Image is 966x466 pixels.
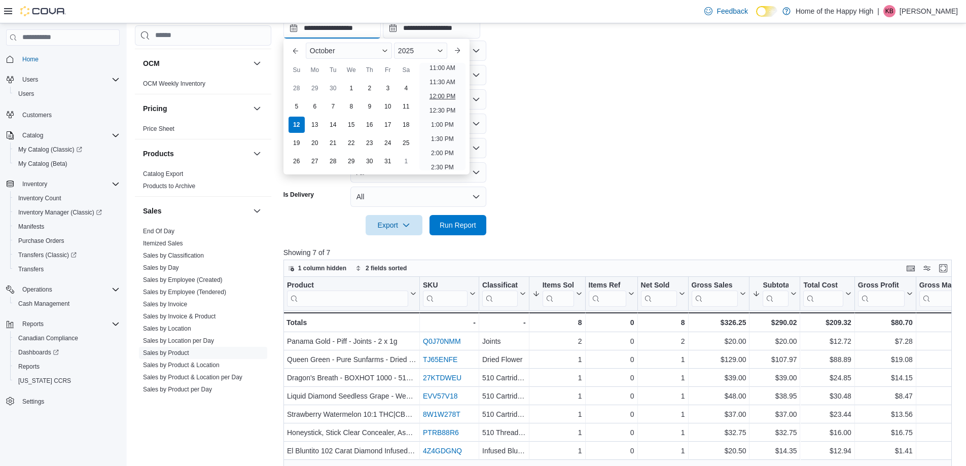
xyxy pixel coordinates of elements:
[14,144,86,156] a: My Catalog (Classic)
[343,135,360,151] div: day-22
[18,283,120,296] span: Operations
[18,377,71,385] span: [US_STATE] CCRS
[691,281,746,307] button: Gross Sales
[883,5,896,17] div: Kelci Brenna
[18,53,120,65] span: Home
[482,281,518,307] div: Classification
[14,332,120,344] span: Canadian Compliance
[2,107,124,122] button: Customers
[10,360,124,374] button: Reports
[18,265,44,273] span: Transfers
[383,18,480,39] input: Press the down key to open a popover containing a calendar.
[482,335,526,347] div: Joints
[532,316,582,329] div: 8
[289,153,305,169] div: day-26
[440,220,476,230] span: Run Report
[717,6,747,16] span: Feedback
[430,215,486,235] button: Run Report
[14,361,120,373] span: Reports
[283,247,959,258] p: Showing 7 of 7
[18,300,69,308] span: Cash Management
[307,80,323,96] div: day-29
[380,62,396,78] div: Fr
[10,220,124,234] button: Manifests
[283,191,314,199] label: Is Delivery
[398,98,414,115] div: day-11
[588,353,634,366] div: 0
[900,5,958,17] p: [PERSON_NAME]
[472,47,480,55] button: Open list of options
[427,147,458,159] li: 2:00 PM
[14,144,120,156] span: My Catalog (Classic)
[287,316,416,329] div: Totals
[298,264,346,272] span: 1 column hidden
[135,123,271,139] div: Pricing
[143,312,216,320] span: Sales by Invoice & Product
[380,98,396,115] div: day-10
[22,180,47,188] span: Inventory
[143,228,174,235] a: End Of Day
[398,62,414,78] div: Sa
[14,263,120,275] span: Transfers
[143,337,214,344] a: Sales by Location per Day
[18,363,40,371] span: Reports
[532,353,582,366] div: 1
[135,168,271,196] div: Products
[143,80,205,87] a: OCM Weekly Inventory
[14,221,48,233] a: Manifests
[10,248,124,262] a: Transfers (Classic)
[18,129,47,141] button: Catalog
[425,104,459,117] li: 12:30 PM
[22,398,44,406] span: Settings
[18,194,61,202] span: Inventory Count
[691,335,746,347] div: $20.00
[143,149,174,159] h3: Products
[143,103,167,114] h3: Pricing
[307,62,323,78] div: Mo
[143,170,183,178] span: Catalog Export
[380,117,396,133] div: day-17
[284,262,350,274] button: 1 column hidden
[2,177,124,191] button: Inventory
[398,135,414,151] div: day-25
[14,263,48,275] a: Transfers
[640,353,685,366] div: 1
[143,125,174,133] span: Price Sheet
[449,43,466,59] button: Next month
[6,48,120,435] nav: Complex example
[287,281,408,291] div: Product
[251,205,263,217] button: Sales
[877,5,879,17] p: |
[763,281,789,307] div: Subtotal
[858,281,905,291] div: Gross Profit
[2,128,124,142] button: Catalog
[803,281,843,307] div: Total Cost
[18,208,102,217] span: Inventory Manager (Classic)
[14,298,120,310] span: Cash Management
[143,227,174,235] span: End Of Day
[423,281,468,291] div: SKU
[14,249,120,261] span: Transfers (Classic)
[14,192,65,204] a: Inventory Count
[307,98,323,115] div: day-6
[14,346,63,359] a: Dashboards
[532,335,582,347] div: 2
[10,374,124,388] button: [US_STATE] CCRS
[143,240,183,247] a: Itemized Sales
[22,285,52,294] span: Operations
[423,410,460,418] a: 8W1W278T
[18,223,44,231] span: Manifests
[380,135,396,151] div: day-24
[482,353,526,366] div: Dried Flower
[691,281,738,307] div: Gross Sales
[343,62,360,78] div: We
[858,281,913,307] button: Gross Profit
[18,109,56,121] a: Customers
[306,43,392,59] div: Button. Open the month selector. October is currently selected.
[14,158,71,170] a: My Catalog (Beta)
[289,80,305,96] div: day-28
[143,125,174,132] a: Price Sheet
[362,135,378,151] div: day-23
[18,90,34,98] span: Users
[14,375,75,387] a: [US_STATE] CCRS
